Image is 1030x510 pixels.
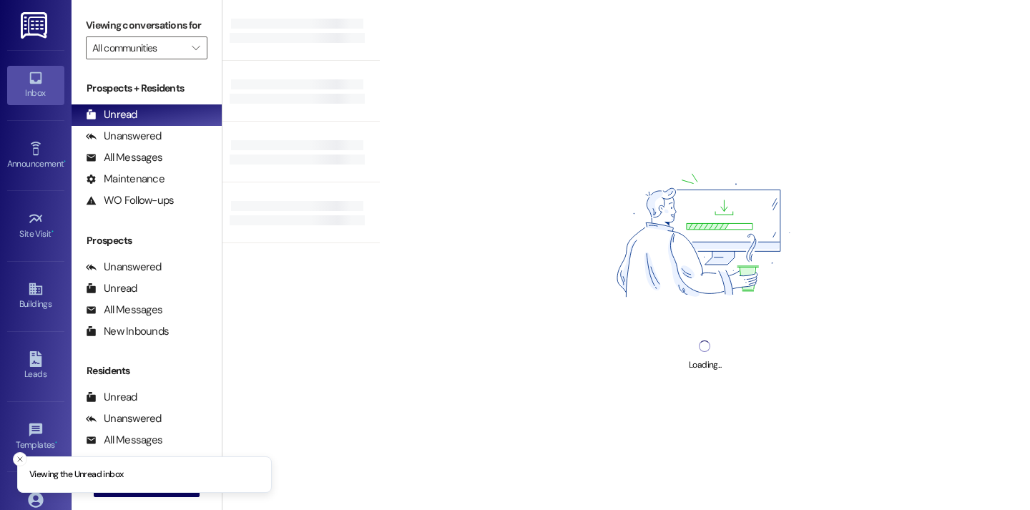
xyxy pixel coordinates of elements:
[29,469,123,481] p: Viewing the Unread inbox
[7,418,64,456] a: Templates •
[92,36,185,59] input: All communities
[86,281,137,296] div: Unread
[72,363,222,378] div: Residents
[55,438,57,448] span: •
[86,303,162,318] div: All Messages
[7,347,64,386] a: Leads
[7,66,64,104] a: Inbox
[7,207,64,245] a: Site Visit •
[86,433,162,448] div: All Messages
[86,172,165,187] div: Maintenance
[86,411,162,426] div: Unanswered
[86,14,207,36] label: Viewing conversations for
[21,12,50,39] img: ResiDesk Logo
[72,233,222,248] div: Prospects
[7,277,64,315] a: Buildings
[86,193,174,208] div: WO Follow-ups
[86,107,137,122] div: Unread
[192,42,200,54] i: 
[72,81,222,96] div: Prospects + Residents
[13,452,27,466] button: Close toast
[86,150,162,165] div: All Messages
[86,129,162,144] div: Unanswered
[689,358,721,373] div: Loading...
[86,390,137,405] div: Unread
[86,324,169,339] div: New Inbounds
[64,157,66,167] span: •
[51,227,54,237] span: •
[86,260,162,275] div: Unanswered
